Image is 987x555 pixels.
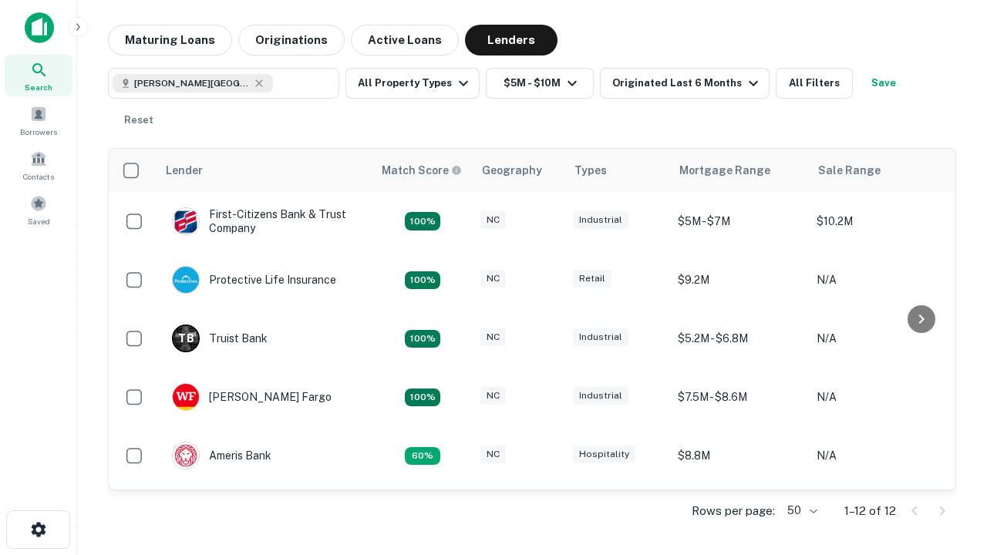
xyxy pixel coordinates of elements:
[172,325,268,352] div: Truist Bank
[844,502,896,520] p: 1–12 of 12
[573,211,628,229] div: Industrial
[405,271,440,290] div: Matching Properties: 2, hasApolloMatch: undefined
[166,161,203,180] div: Lender
[809,426,948,485] td: N/A
[612,74,763,92] div: Originated Last 6 Months
[480,270,506,288] div: NC
[178,331,194,347] p: T B
[818,161,881,180] div: Sale Range
[405,212,440,230] div: Matching Properties: 2, hasApolloMatch: undefined
[172,266,336,294] div: Protective Life Insurance
[573,446,635,463] div: Hospitality
[172,383,332,411] div: [PERSON_NAME] Fargo
[679,161,770,180] div: Mortgage Range
[173,442,199,469] img: picture
[486,68,594,99] button: $5M - $10M
[172,442,271,469] div: Ameris Bank
[20,126,57,138] span: Borrowers
[173,208,199,234] img: picture
[573,270,611,288] div: Retail
[670,426,809,485] td: $8.8M
[5,144,72,186] a: Contacts
[670,251,809,309] td: $9.2M
[382,162,459,179] h6: Match Score
[565,149,670,192] th: Types
[345,68,480,99] button: All Property Types
[670,192,809,251] td: $5M - $7M
[480,446,506,463] div: NC
[776,68,853,99] button: All Filters
[473,149,565,192] th: Geography
[573,387,628,405] div: Industrial
[670,149,809,192] th: Mortgage Range
[809,368,948,426] td: N/A
[600,68,770,99] button: Originated Last 6 Months
[172,207,357,235] div: First-citizens Bank & Trust Company
[809,251,948,309] td: N/A
[482,161,542,180] div: Geography
[405,388,440,407] div: Matching Properties: 2, hasApolloMatch: undefined
[114,105,163,136] button: Reset
[351,25,459,55] button: Active Loans
[480,211,506,229] div: NC
[173,384,199,410] img: picture
[173,267,199,293] img: picture
[28,215,50,227] span: Saved
[23,170,54,183] span: Contacts
[25,81,52,93] span: Search
[859,68,908,99] button: Save your search to get updates of matches that match your search criteria.
[910,382,987,456] iframe: Chat Widget
[108,25,232,55] button: Maturing Loans
[405,447,440,466] div: Matching Properties: 1, hasApolloMatch: undefined
[670,309,809,368] td: $5.2M - $6.8M
[781,499,820,522] div: 50
[809,309,948,368] td: N/A
[809,149,948,192] th: Sale Range
[157,149,372,192] th: Lender
[670,368,809,426] td: $7.5M - $8.6M
[573,328,628,346] div: Industrial
[5,99,72,141] a: Borrowers
[5,55,72,96] a: Search
[372,149,473,192] th: Capitalize uses an advanced AI algorithm to match your search with the best lender. The match sco...
[25,12,54,43] img: capitalize-icon.png
[480,328,506,346] div: NC
[480,387,506,405] div: NC
[692,502,775,520] p: Rows per page:
[5,189,72,230] a: Saved
[670,485,809,543] td: $9.2M
[382,162,462,179] div: Capitalize uses an advanced AI algorithm to match your search with the best lender. The match sco...
[465,25,558,55] button: Lenders
[809,485,948,543] td: N/A
[134,76,250,90] span: [PERSON_NAME][GEOGRAPHIC_DATA], [GEOGRAPHIC_DATA]
[809,192,948,251] td: $10.2M
[574,161,607,180] div: Types
[405,330,440,348] div: Matching Properties: 3, hasApolloMatch: undefined
[238,25,345,55] button: Originations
